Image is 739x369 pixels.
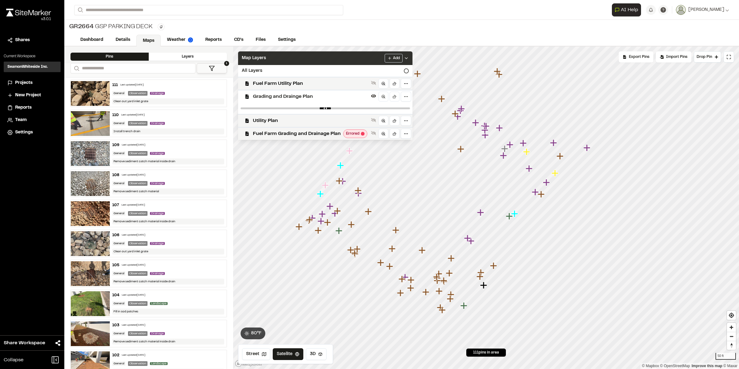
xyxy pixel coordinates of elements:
[150,152,165,155] span: Drainage
[354,187,362,195] div: Map marker
[676,5,729,15] button: [PERSON_NAME]
[378,92,388,102] a: Zoom to layer
[438,306,446,314] div: Map marker
[348,221,356,229] div: Map marker
[317,217,325,225] div: Map marker
[727,341,736,350] button: Reset bearing to north
[295,223,303,231] div: Map marker
[476,273,484,281] div: Map marker
[122,323,145,327] div: Last updated [DATE]
[422,288,430,296] div: Map marker
[433,273,441,281] div: Map marker
[122,233,145,237] div: Last updated [DATE]
[122,203,145,207] div: Last updated [DATE]
[70,63,82,73] button: Search
[112,323,119,328] div: 103
[370,79,377,87] button: Show layer
[398,275,406,283] div: Map marker
[250,34,272,46] a: Files
[472,119,480,127] div: Map marker
[370,92,377,100] button: Hide layer
[666,54,687,60] span: Import Pins
[15,92,41,99] span: New Project
[438,95,446,103] div: Map marker
[511,210,519,218] div: Map marker
[378,129,388,139] a: Zoom to layer
[451,110,459,118] div: Map marker
[727,311,736,320] span: Find my location
[435,287,443,295] div: Map marker
[458,105,466,113] div: Map marker
[537,190,545,198] div: Map marker
[150,242,165,245] span: Drainage
[467,237,475,245] div: Map marker
[112,219,224,224] div: Remove sediment catch material inside drain
[112,353,119,358] div: 102
[481,131,489,139] div: Map marker
[386,263,394,271] div: Map marker
[7,104,57,111] a: Reports
[727,323,736,332] button: Zoom in
[6,16,51,22] div: Oh geez...please don't...
[112,151,126,156] div: General
[390,129,399,139] a: Rotate to layer
[71,171,110,196] img: file
[612,3,643,16] div: Open AI Assistant
[7,80,57,86] a: Projects
[128,121,147,126] div: Observation
[496,124,504,132] div: Map marker
[228,34,250,46] a: CD's
[7,37,57,44] a: Shares
[112,112,119,118] div: 110
[112,189,224,194] div: Remove sediment catch material
[112,98,224,104] div: Clean out yard inlet grate
[235,360,262,367] a: Mapbox logo
[150,362,168,365] span: Landscape
[272,34,302,46] a: Settings
[318,210,327,218] div: Map marker
[326,202,334,211] div: Map marker
[128,331,147,336] div: Observation
[69,22,94,32] span: GR2664
[335,227,343,235] div: Map marker
[71,321,110,346] img: file
[390,92,399,102] a: Rotate to layer
[71,81,110,106] img: file
[437,304,445,312] div: Map marker
[322,181,330,189] div: Map marker
[390,116,399,126] a: Rotate to layer
[188,37,193,42] img: precipai.png
[392,226,400,234] div: Map marker
[676,5,686,15] img: User
[353,245,361,253] div: Map marker
[378,116,388,126] a: Zoom to layer
[70,53,149,61] div: Pins
[150,332,165,335] span: Drainage
[128,271,147,276] div: Observation
[241,328,265,339] button: 80°F
[440,277,448,285] div: Map marker
[238,65,412,77] div: All Layers
[150,302,168,305] span: Landscape
[365,208,373,216] div: Map marker
[464,234,472,242] div: Map marker
[317,190,325,198] div: Map marker
[112,249,224,254] div: Clean out yard inlet grate
[339,177,347,185] div: Map marker
[337,162,345,170] div: Map marker
[71,291,110,316] img: file
[418,246,426,254] div: Map marker
[4,339,45,347] span: Share Workspace
[112,128,224,134] div: Install trench drain
[460,302,468,310] div: Map marker
[112,271,126,276] div: General
[716,353,736,360] div: 50 ft
[112,339,224,345] div: Remove sediment catch material inside drain
[7,64,48,70] h3: SeamonWhiteside Inc.
[242,55,266,62] span: Map Layers
[324,219,332,227] div: Map marker
[15,129,33,136] span: Settings
[7,92,57,99] a: New Project
[122,263,145,267] div: Last updated [DATE]
[150,272,165,275] span: Drainage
